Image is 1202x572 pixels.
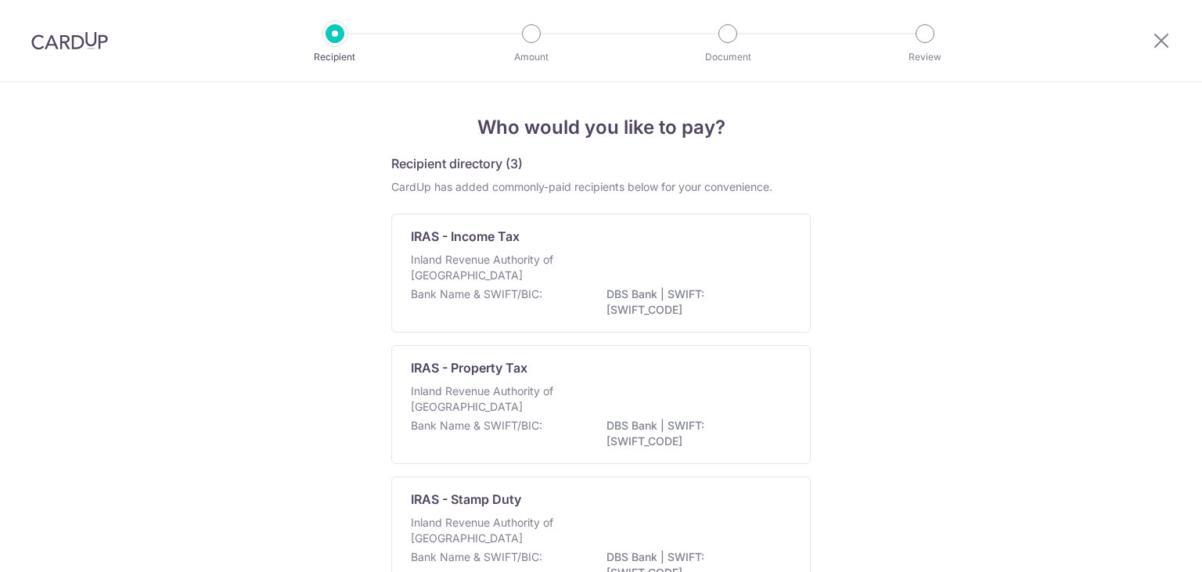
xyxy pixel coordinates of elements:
img: CardUp [31,31,108,50]
p: Review [867,49,983,65]
p: Document [670,49,786,65]
p: IRAS - Income Tax [411,227,520,246]
p: Amount [473,49,589,65]
p: Bank Name & SWIFT/BIC: [411,549,542,565]
div: CardUp has added commonly-paid recipients below for your convenience. [391,179,811,195]
p: DBS Bank | SWIFT: [SWIFT_CODE] [606,286,782,318]
p: IRAS - Stamp Duty [411,490,521,509]
h5: Recipient directory (3) [391,154,523,173]
p: DBS Bank | SWIFT: [SWIFT_CODE] [606,418,782,449]
p: Inland Revenue Authority of [GEOGRAPHIC_DATA] [411,252,577,283]
p: Inland Revenue Authority of [GEOGRAPHIC_DATA] [411,515,577,546]
p: Bank Name & SWIFT/BIC: [411,418,542,433]
p: IRAS - Property Tax [411,358,527,377]
p: Inland Revenue Authority of [GEOGRAPHIC_DATA] [411,383,577,415]
h4: Who would you like to pay? [391,113,811,142]
p: Recipient [277,49,393,65]
p: Bank Name & SWIFT/BIC: [411,286,542,302]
